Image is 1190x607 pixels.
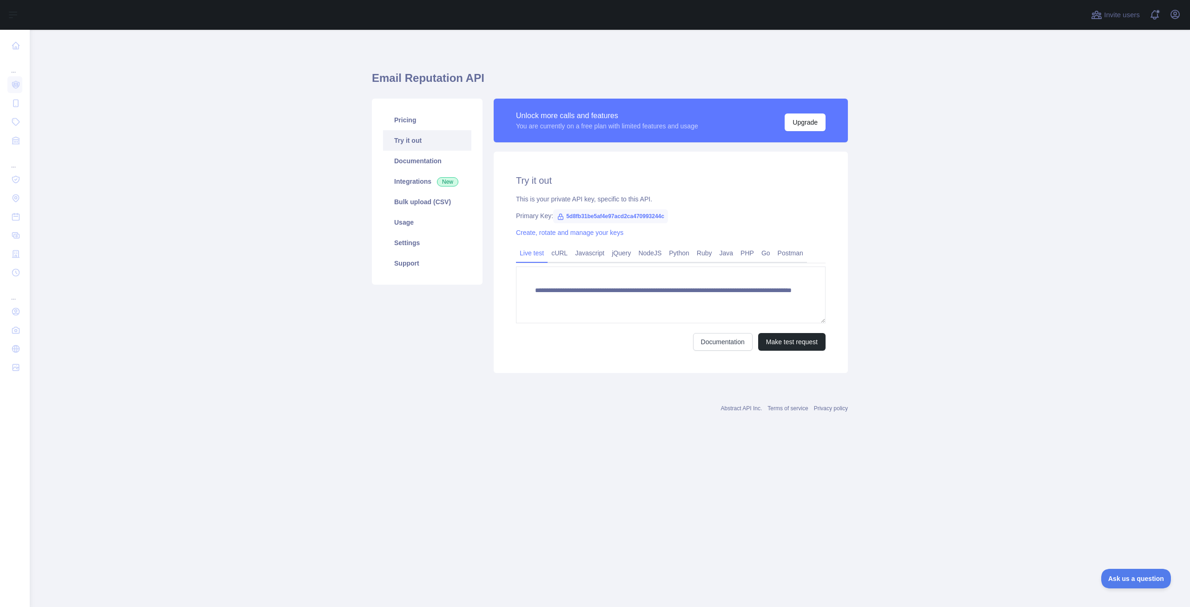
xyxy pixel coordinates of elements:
[383,253,471,273] a: Support
[758,333,826,351] button: Make test request
[516,211,826,220] div: Primary Key:
[372,71,848,93] h1: Email Reputation API
[716,246,737,260] a: Java
[548,246,571,260] a: cURL
[516,110,698,121] div: Unlock more calls and features
[1101,569,1171,588] iframe: Toggle Customer Support
[516,174,826,187] h2: Try it out
[608,246,635,260] a: jQuery
[7,151,22,169] div: ...
[814,405,848,412] a: Privacy policy
[1104,10,1140,20] span: Invite users
[7,56,22,74] div: ...
[693,246,716,260] a: Ruby
[383,110,471,130] a: Pricing
[516,229,623,236] a: Create, rotate and manage your keys
[571,246,608,260] a: Javascript
[383,212,471,233] a: Usage
[758,246,774,260] a: Go
[383,130,471,151] a: Try it out
[785,113,826,131] button: Upgrade
[665,246,693,260] a: Python
[383,171,471,192] a: Integrations New
[635,246,665,260] a: NodeJS
[774,246,807,260] a: Postman
[767,405,808,412] a: Terms of service
[737,246,758,260] a: PHP
[721,405,762,412] a: Abstract API Inc.
[437,177,458,187] span: New
[553,209,668,223] span: 5d8fb31be5af4e97acd2ca470993244c
[516,194,826,204] div: This is your private API key, specific to this API.
[7,283,22,301] div: ...
[516,121,698,131] div: You are currently on a free plan with limited features and usage
[693,333,753,351] a: Documentation
[383,151,471,171] a: Documentation
[383,192,471,212] a: Bulk upload (CSV)
[383,233,471,253] a: Settings
[1089,7,1142,22] button: Invite users
[516,246,548,260] a: Live test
